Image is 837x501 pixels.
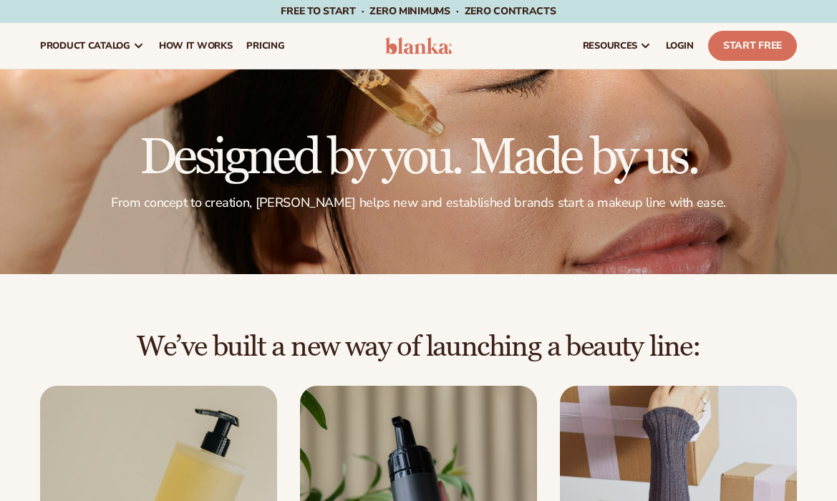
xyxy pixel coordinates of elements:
[385,37,453,54] img: logo
[40,40,130,52] span: product catalog
[246,40,284,52] span: pricing
[576,23,659,69] a: resources
[583,40,637,52] span: resources
[40,195,797,211] p: From concept to creation, [PERSON_NAME] helps new and established brands start a makeup line with...
[666,40,694,52] span: LOGIN
[659,23,701,69] a: LOGIN
[40,133,797,183] h1: Designed by you. Made by us.
[239,23,291,69] a: pricing
[40,331,797,363] h2: We’ve built a new way of launching a beauty line:
[708,31,797,61] a: Start Free
[159,40,233,52] span: How It Works
[152,23,240,69] a: How It Works
[33,23,152,69] a: product catalog
[281,4,556,18] span: Free to start · ZERO minimums · ZERO contracts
